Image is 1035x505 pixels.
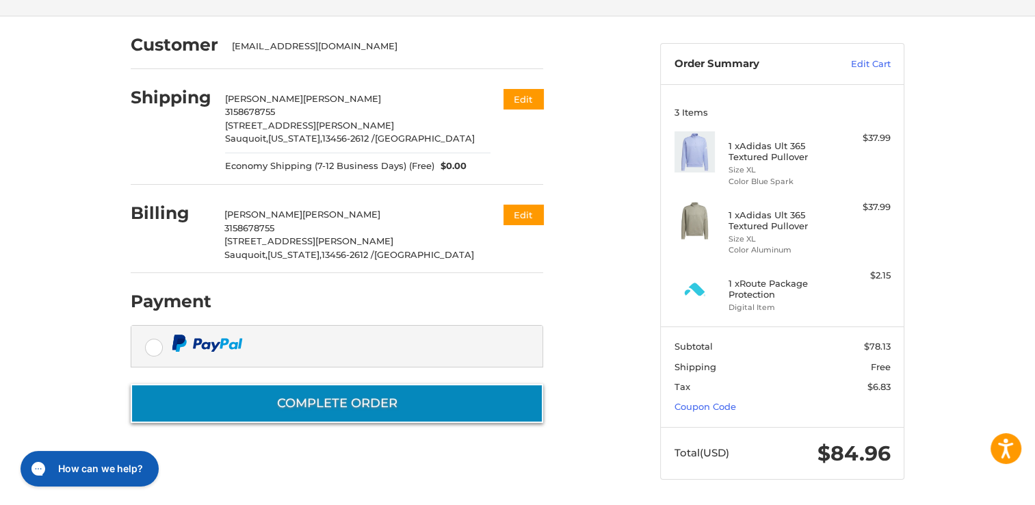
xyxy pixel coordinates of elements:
[674,381,690,392] span: Tax
[822,57,891,71] a: Edit Cart
[375,133,475,144] span: [GEOGRAPHIC_DATA]
[224,235,393,246] span: [STREET_ADDRESS][PERSON_NAME]
[817,441,891,466] span: $84.96
[729,164,833,176] li: Size XL
[224,209,302,220] span: [PERSON_NAME]
[267,249,322,260] span: [US_STATE],
[871,361,891,372] span: Free
[674,446,729,459] span: Total (USD)
[225,159,434,173] span: Economy Shipping (7-12 Business Days) (Free)
[232,40,530,53] div: [EMAIL_ADDRESS][DOMAIN_NAME]
[131,87,211,108] h2: Shipping
[172,335,243,352] img: PayPal icon
[674,361,716,372] span: Shipping
[503,205,543,224] button: Edit
[674,341,713,352] span: Subtotal
[837,200,891,214] div: $37.99
[131,384,543,423] button: Complete order
[837,131,891,145] div: $37.99
[674,401,736,412] a: Coupon Code
[322,133,375,144] span: 13456-2612 /
[268,133,322,144] span: [US_STATE],
[303,93,381,104] span: [PERSON_NAME]
[729,302,833,313] li: Digital Item
[674,107,891,118] h3: 3 Items
[224,249,267,260] span: Sauquoit,
[225,120,394,131] span: [STREET_ADDRESS][PERSON_NAME]
[302,209,380,220] span: [PERSON_NAME]
[729,140,833,163] h4: 1 x Adidas Ult 365 Textured Pullover
[729,176,833,187] li: Color Blue Spark
[729,244,833,256] li: Color Aluminum
[864,341,891,352] span: $78.13
[837,269,891,283] div: $2.15
[131,203,211,224] h2: Billing
[225,93,303,104] span: [PERSON_NAME]
[131,34,218,55] h2: Customer
[131,291,211,312] h2: Payment
[674,57,822,71] h3: Order Summary
[729,278,833,300] h4: 1 x Route Package Protection
[224,222,274,233] span: 3158678755
[503,89,543,109] button: Edit
[434,159,467,173] span: $0.00
[14,446,162,491] iframe: Gorgias live chat messenger
[867,381,891,392] span: $6.83
[729,209,833,232] h4: 1 x Adidas Ult 365 Textured Pullover
[225,106,275,117] span: 3158678755
[322,249,374,260] span: 13456-2612 /
[225,133,268,144] span: Sauquoit,
[374,249,474,260] span: [GEOGRAPHIC_DATA]
[729,233,833,245] li: Size XL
